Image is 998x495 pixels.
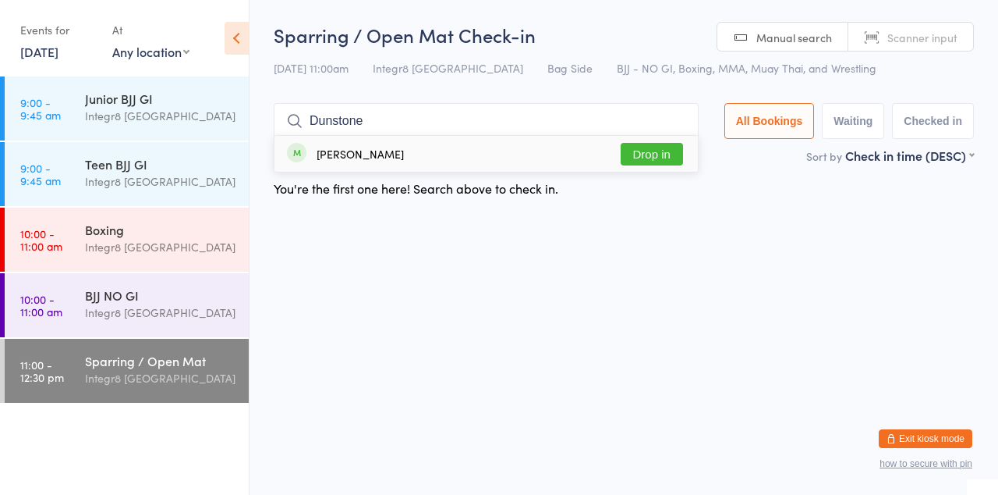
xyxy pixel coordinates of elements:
a: 10:00 -11:00 amBJJ NO GIIntegr8 [GEOGRAPHIC_DATA] [5,273,249,337]
div: You're the first one here! Search above to check in. [274,180,558,197]
span: Scanner input [887,30,957,45]
input: Search [274,103,699,139]
div: Integr8 [GEOGRAPHIC_DATA] [85,304,235,322]
button: Checked in [892,103,974,139]
button: Drop in [621,143,683,166]
h2: Sparring / Open Mat Check-in [274,22,974,48]
div: Sparring / Open Mat [85,352,235,369]
a: [DATE] [20,43,58,60]
div: Integr8 [GEOGRAPHIC_DATA] [85,107,235,125]
time: 10:00 - 11:00 am [20,293,62,318]
div: Boxing [85,221,235,238]
time: 9:00 - 9:45 am [20,162,61,187]
div: Integr8 [GEOGRAPHIC_DATA] [85,238,235,256]
span: [DATE] 11:00am [274,60,349,76]
div: Teen BJJ GI [85,155,235,173]
span: Bag Side [547,60,593,76]
button: All Bookings [724,103,815,139]
a: 9:00 -9:45 amJunior BJJ GIIntegr8 [GEOGRAPHIC_DATA] [5,77,249,141]
button: Exit kiosk mode [879,429,972,448]
button: Waiting [822,103,884,139]
span: Integr8 [GEOGRAPHIC_DATA] [373,60,523,76]
time: 9:00 - 9:45 am [20,96,61,121]
a: 9:00 -9:45 amTeen BJJ GIIntegr8 [GEOGRAPHIC_DATA] [5,142,249,206]
div: Events for [20,17,97,43]
time: 11:00 - 12:30 pm [20,358,64,383]
div: At [112,17,189,43]
div: Integr8 [GEOGRAPHIC_DATA] [85,173,235,191]
button: how to secure with pin [879,458,972,469]
div: BJJ NO GI [85,287,235,304]
span: Manual search [756,30,832,45]
a: 10:00 -11:00 amBoxingIntegr8 [GEOGRAPHIC_DATA] [5,208,249,272]
div: Junior BJJ GI [85,90,235,107]
div: Integr8 [GEOGRAPHIC_DATA] [85,369,235,387]
label: Sort by [806,148,842,164]
span: BJJ - NO GI, Boxing, MMA, Muay Thai, and Wrestling [617,60,876,76]
div: [PERSON_NAME] [317,148,404,160]
a: 11:00 -12:30 pmSparring / Open MatIntegr8 [GEOGRAPHIC_DATA] [5,339,249,403]
div: Any location [112,43,189,60]
div: Check in time (DESC) [845,147,974,164]
time: 10:00 - 11:00 am [20,227,62,252]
